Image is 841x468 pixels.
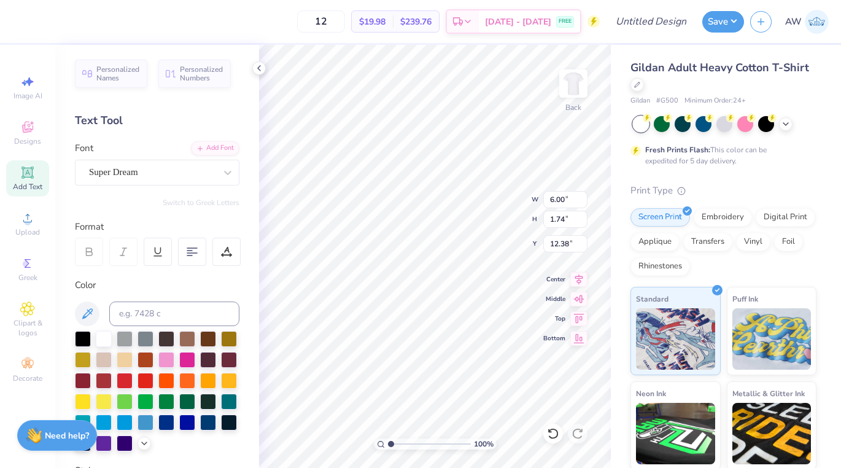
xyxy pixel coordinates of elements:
div: Digital Print [756,208,815,227]
span: Center [543,275,565,284]
div: Format [75,220,241,234]
img: Metallic & Glitter Ink [732,403,812,464]
span: Gildan Adult Heavy Cotton T-Shirt [630,60,809,75]
input: – – [297,10,345,33]
strong: Need help? [45,430,89,442]
div: Print Type [630,184,816,198]
div: Applique [630,233,680,251]
div: This color can be expedited for 5 day delivery. [645,144,796,166]
span: Add Text [13,182,42,192]
span: Standard [636,292,669,305]
div: Text Tool [75,112,239,129]
div: Transfers [683,233,732,251]
img: Ava Widelo [805,10,829,34]
span: FREE [559,17,572,26]
div: Foil [774,233,803,251]
a: AW [785,10,829,34]
span: Designs [14,136,41,146]
span: Clipart & logos [6,318,49,338]
div: Color [75,278,239,292]
div: Add Font [191,141,239,155]
div: Back [565,102,581,113]
img: Neon Ink [636,403,715,464]
span: $239.76 [400,15,432,28]
span: Upload [15,227,40,237]
input: e.g. 7428 c [109,302,239,326]
div: Rhinestones [630,257,690,276]
button: Save [702,11,744,33]
span: Image AI [14,91,42,101]
span: 100 % [474,439,494,450]
span: [DATE] - [DATE] [485,15,551,28]
img: Standard [636,308,715,370]
button: Switch to Greek Letters [163,198,239,208]
span: Gildan [630,96,650,106]
span: AW [785,15,802,29]
span: $19.98 [359,15,386,28]
span: Neon Ink [636,387,666,400]
span: Bottom [543,334,565,343]
span: Decorate [13,373,42,383]
span: # G500 [656,96,678,106]
span: Metallic & Glitter Ink [732,387,805,400]
img: Puff Ink [732,308,812,370]
span: Top [543,314,565,323]
span: Middle [543,295,565,303]
img: Back [561,71,586,96]
input: Untitled Design [606,9,696,34]
span: Personalized Numbers [180,65,223,82]
div: Screen Print [630,208,690,227]
label: Font [75,141,93,155]
span: Personalized Names [96,65,140,82]
div: Embroidery [694,208,752,227]
strong: Fresh Prints Flash: [645,145,710,155]
span: Greek [18,273,37,283]
div: Vinyl [736,233,770,251]
span: Puff Ink [732,292,758,305]
span: Minimum Order: 24 + [684,96,746,106]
